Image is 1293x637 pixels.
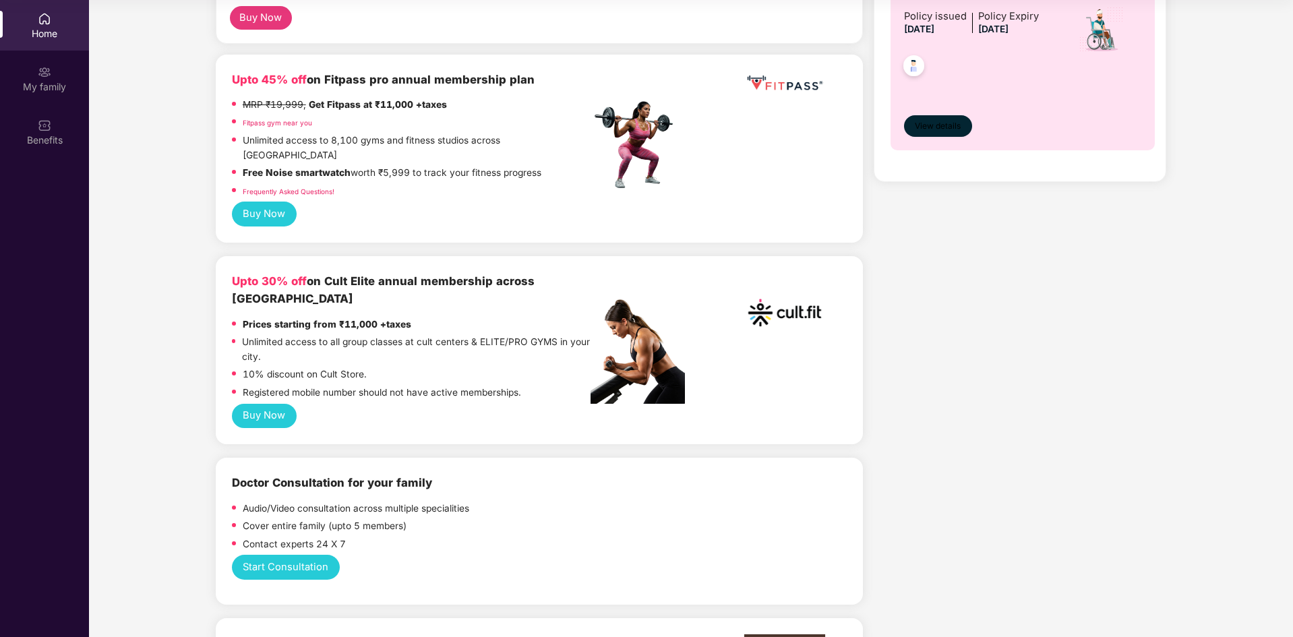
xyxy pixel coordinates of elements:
img: svg+xml;base64,PHN2ZyB4bWxucz0iaHR0cDovL3d3dy53My5vcmcvMjAwMC9zdmciIHdpZHRoPSI0OC45NDMiIGhlaWdodD... [897,51,930,84]
img: svg+xml;base64,PHN2ZyBpZD0iSG9tZSIgeG1sbnM9Imh0dHA6Ly93d3cudzMub3JnLzIwMDAvc3ZnIiB3aWR0aD0iMjAiIG... [38,12,51,26]
p: worth ₹5,999 to track your fitness progress [243,166,541,181]
p: Registered mobile number should not have active memberships. [243,386,521,400]
button: View details [904,115,972,137]
p: Unlimited access to all group classes at cult centers & ELITE/PRO GYMS in your city. [242,335,590,364]
div: Policy Expiry [978,9,1039,24]
img: svg+xml;base64,PHN2ZyBpZD0iQmVuZWZpdHMiIHhtbG5zPSJodHRwOi8vd3d3LnczLm9yZy8yMDAwL3N2ZyIgd2lkdGg9Ij... [38,119,51,132]
button: Buy Now [232,202,297,226]
strong: Get Fitpass at ₹11,000 +taxes [309,99,447,110]
p: Contact experts 24 X 7 [243,537,346,552]
button: Buy Now [230,6,292,30]
img: fppp.png [744,71,825,96]
b: Doctor Consultation for your family [232,476,432,489]
img: hcp.png [591,501,685,518]
span: View details [915,120,961,133]
div: Policy issued [904,9,967,24]
b: on Fitpass pro annual membership plan [232,73,535,86]
p: Cover entire family (upto 5 members) [243,519,407,534]
img: svg+xml;base64,PHN2ZyB3aWR0aD0iMjAiIGhlaWdodD0iMjAiIHZpZXdCb3g9IjAgMCAyMCAyMCIgZmlsbD0ibm9uZSIgeG... [38,65,51,79]
img: cult.png [744,272,825,353]
img: fpp.png [591,98,685,192]
p: Audio/Video consultation across multiple specialities [243,502,469,516]
b: on Cult Elite annual membership across [GEOGRAPHIC_DATA] [232,274,535,305]
span: [DATE] [904,24,934,34]
strong: Prices starting from ₹11,000 +taxes [243,319,411,330]
img: pc2.png [591,299,685,404]
del: MRP ₹19,999, [243,99,306,110]
span: [DATE] [978,24,1009,34]
button: Buy Now [232,404,297,429]
p: Unlimited access to 8,100 gyms and fitness studios across [GEOGRAPHIC_DATA] [243,133,591,162]
b: Upto 45% off [232,73,307,86]
b: Upto 30% off [232,274,307,288]
p: 10% discount on Cult Store. [243,367,367,382]
a: Fitpass gym near you [243,119,312,127]
a: Frequently Asked Questions! [243,187,334,195]
button: Start Consultation [232,555,340,580]
img: ekin.png [744,474,825,491]
img: icon [1078,6,1124,53]
strong: Free Noise smartwatch [243,167,351,178]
